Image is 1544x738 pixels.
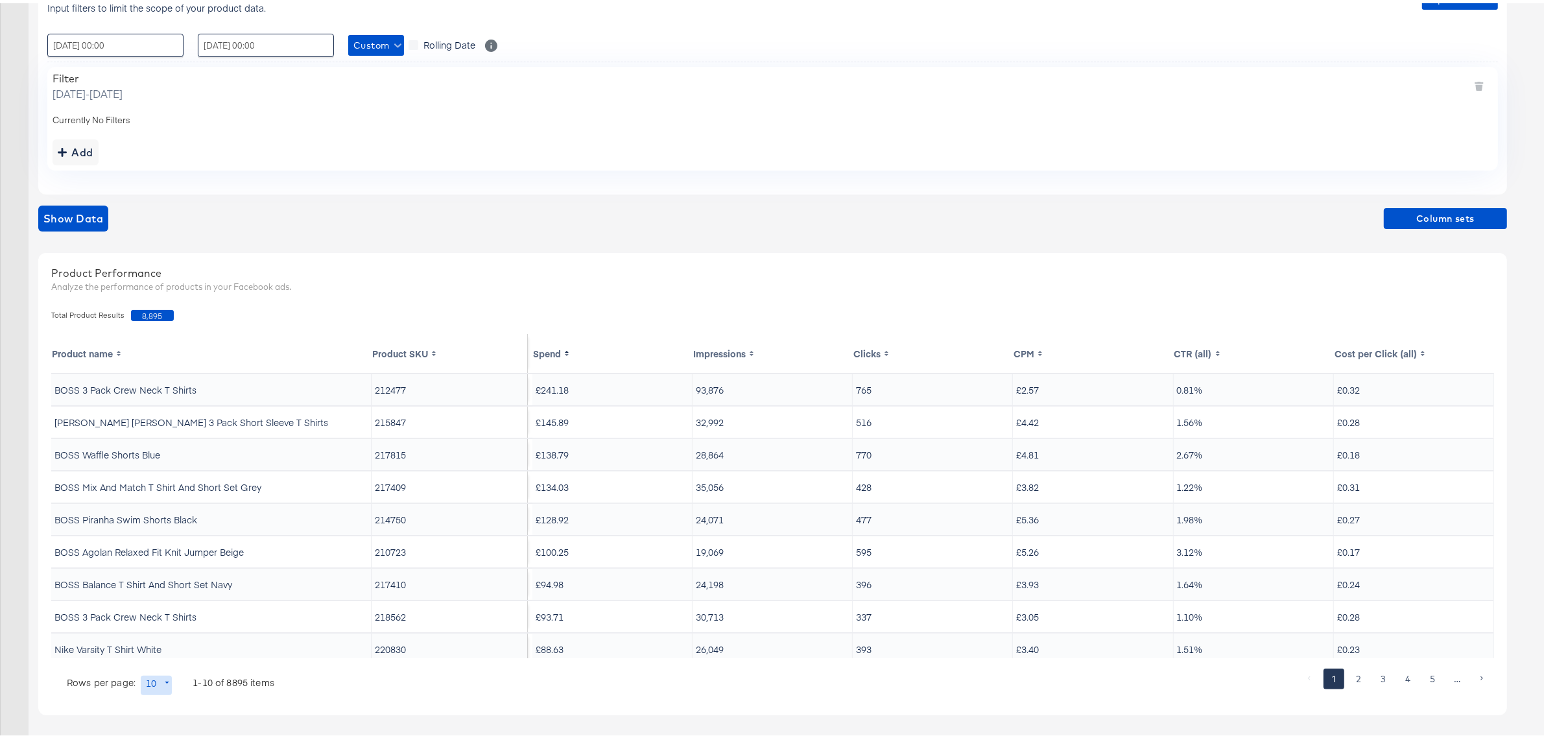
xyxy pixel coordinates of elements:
[423,35,475,48] span: Rolling Date
[1013,630,1173,661] td: £3.40
[1334,468,1494,499] td: £0.31
[1013,331,1173,370] th: Toggle SortBy
[1174,630,1334,661] td: 1.51%
[1174,331,1334,370] th: Toggle SortBy
[1334,331,1494,370] th: Toggle SortBy
[1334,565,1494,597] td: £0.24
[1174,403,1334,434] td: 1.56%
[1389,208,1502,224] span: Column sets
[532,331,693,370] th: Toggle SortBy
[693,501,853,532] td: 24,071
[693,598,853,629] td: 30,713
[51,307,131,318] span: Total Product Results
[853,331,1013,370] th: Toggle SortBy
[372,331,527,370] th: Toggle SortBy
[1422,665,1443,686] button: Go to page 5
[51,278,1494,290] div: Analyze the performance of products in your Facebook ads.
[1013,598,1173,629] td: £3.05
[853,598,1013,629] td: 337
[532,565,693,597] td: £94.98
[353,34,399,51] span: Custom
[1174,371,1334,402] td: 0.81%
[1471,665,1492,686] button: Go to next page
[853,436,1013,467] td: 770
[1297,665,1494,686] nav: pagination navigation
[1334,371,1494,402] td: £0.32
[53,69,123,82] div: Filter
[532,630,693,661] td: £88.63
[532,371,693,402] td: £241.18
[1174,565,1334,597] td: 1.64%
[1013,565,1173,597] td: £3.93
[372,468,527,499] td: 217409
[853,403,1013,434] td: 516
[51,371,372,402] td: BOSS 3 Pack Crew Neck T Shirts
[372,630,527,661] td: 220830
[51,565,372,597] td: BOSS Balance T Shirt And Short Set Navy
[1334,403,1494,434] td: £0.28
[1013,501,1173,532] td: £5.36
[693,630,853,661] td: 26,049
[141,673,172,692] div: 10
[348,32,404,53] button: Custom
[1013,403,1173,434] td: £4.42
[372,598,527,629] td: 218562
[853,630,1013,661] td: 393
[693,533,853,564] td: 19,069
[53,83,123,98] span: [DATE] - [DATE]
[53,136,99,162] button: addbutton
[58,140,93,158] div: Add
[372,436,527,467] td: 217815
[532,533,693,564] td: £100.25
[51,263,1494,278] div: Product Performance
[853,565,1013,597] td: 396
[38,202,108,228] button: showdata
[1334,630,1494,661] td: £0.23
[372,371,527,402] td: 212477
[532,436,693,467] td: £138.79
[693,331,853,370] th: Toggle SortBy
[51,533,372,564] td: BOSS Agolan Relaxed Fit Knit Jumper Beige
[1013,468,1173,499] td: £3.82
[372,501,527,532] td: 214750
[1013,533,1173,564] td: £5.26
[853,468,1013,499] td: 428
[1397,665,1418,686] button: Go to page 4
[532,598,693,629] td: £93.71
[1174,436,1334,467] td: 2.67%
[693,436,853,467] td: 28,864
[1334,598,1494,629] td: £0.28
[853,371,1013,402] td: 765
[853,501,1013,532] td: 477
[1174,501,1334,532] td: 1.98%
[372,565,527,597] td: 217410
[1013,371,1173,402] td: £2.57
[51,630,372,661] td: Nike Varsity T Shirt White
[51,436,372,467] td: BOSS Waffle Shorts Blue
[67,673,136,685] p: Rows per page:
[372,403,527,434] td: 215847
[1324,665,1344,686] button: page 1
[51,403,372,434] td: [PERSON_NAME] [PERSON_NAME] 3 Pack Short Sleeve T Shirts
[532,501,693,532] td: £128.92
[1013,436,1173,467] td: £4.81
[693,371,853,402] td: 93,876
[53,111,1493,123] div: Currently No Filters
[693,403,853,434] td: 32,992
[853,533,1013,564] td: 595
[532,468,693,499] td: £134.03
[1174,598,1334,629] td: 1.10%
[1334,436,1494,467] td: £0.18
[51,331,372,370] th: Toggle SortBy
[131,307,174,318] span: 8,895
[693,468,853,499] td: 35,056
[372,533,527,564] td: 210723
[193,673,274,685] p: 1-10 of 8895 items
[1373,665,1394,686] button: Go to page 3
[1334,501,1494,532] td: £0.27
[1174,468,1334,499] td: 1.22%
[51,468,372,499] td: BOSS Mix And Match T Shirt And Short Set Grey
[693,565,853,597] td: 24,198
[51,598,372,629] td: BOSS 3 Pack Crew Neck T Shirts
[43,206,103,224] span: Show Data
